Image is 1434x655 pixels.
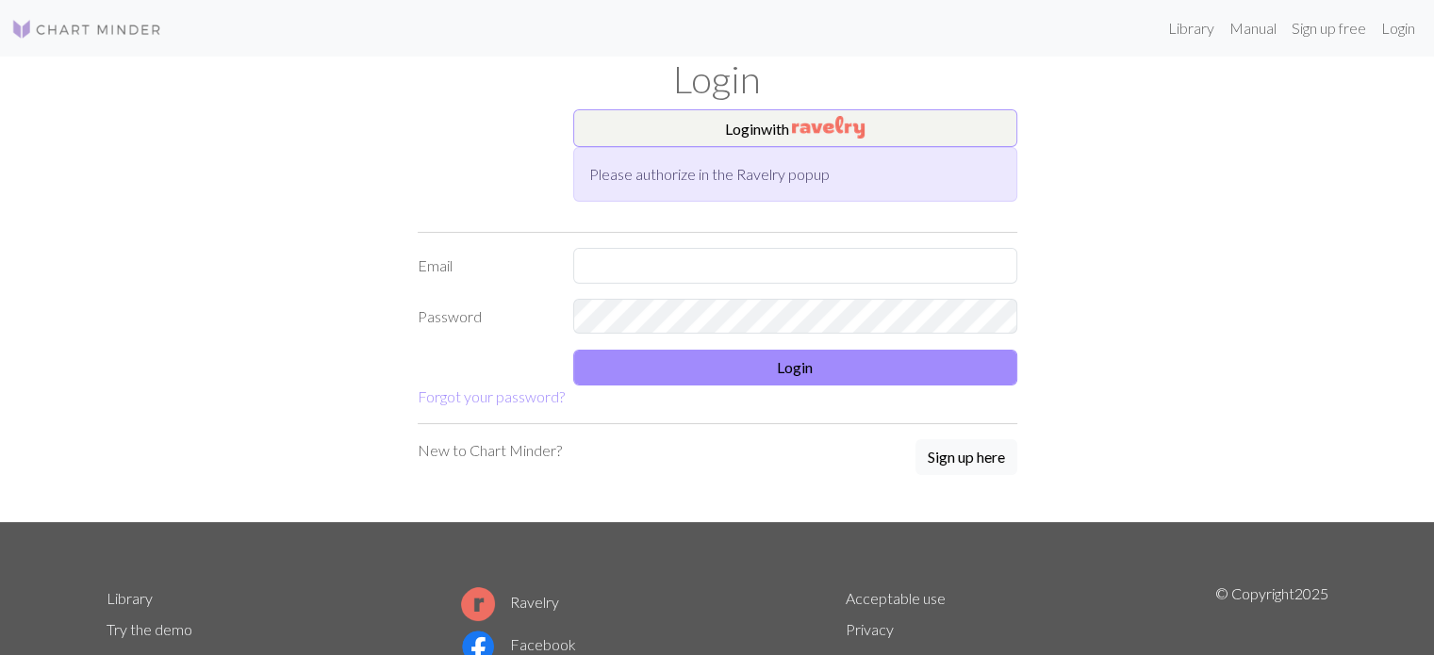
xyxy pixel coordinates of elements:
img: Logo [11,18,162,41]
img: Ravelry [792,116,865,139]
p: New to Chart Minder? [418,439,562,462]
a: Privacy [846,620,894,638]
button: Login [573,350,1017,385]
a: Ravelry [461,593,559,611]
a: Facebook [461,635,576,653]
a: Login [1374,9,1423,47]
button: Sign up here [915,439,1017,475]
button: Loginwith [573,109,1017,147]
a: Library [1161,9,1222,47]
div: Please authorize in the Ravelry popup [573,147,1017,202]
a: Library [107,589,153,607]
h1: Login [95,57,1340,102]
a: Sign up here [915,439,1017,477]
img: Ravelry logo [461,587,495,621]
label: Password [406,299,562,335]
a: Try the demo [107,620,192,638]
a: Forgot your password? [418,387,565,405]
a: Sign up free [1284,9,1374,47]
label: Email [406,248,562,284]
a: Acceptable use [846,589,946,607]
a: Manual [1222,9,1284,47]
